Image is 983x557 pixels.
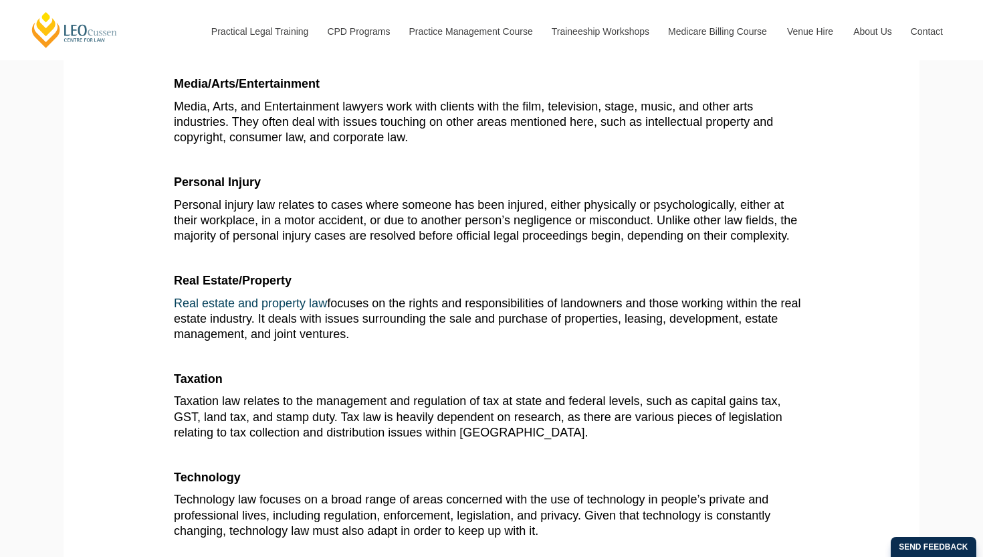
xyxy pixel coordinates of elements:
a: Practical Legal Training [201,3,318,60]
a: About Us [843,3,901,60]
b: Taxation [174,372,223,386]
span: Media, Arts, and Entertainment lawyers work with clients with the film, television, stage, music,... [174,100,773,145]
b: Personal Injury [174,175,261,189]
a: Contact [901,3,953,60]
span: focuses on the rights and responsibilities of landowners and those working within the real estate... [174,297,801,341]
span: Technology law focuses on a broad range of areas concerned with the use of technology in people’s... [174,493,770,538]
b: Real Estate/Property [174,274,292,287]
a: Traineeship Workshops [542,3,658,60]
a: Practice Management Course [399,3,542,60]
span: Taxation law relates to the management and regulation of tax at state and federal levels, such as... [174,394,782,439]
a: Real estate and property law [174,297,327,310]
a: Medicare Billing Course [658,3,777,60]
a: CPD Programs [317,3,399,60]
b: Technology [174,471,241,484]
a: [PERSON_NAME] Centre for Law [30,11,119,49]
a: Venue Hire [777,3,843,60]
b: Media/Arts/Entertainment [174,77,320,90]
span: Personal injury law relates to cases where someone has been injured, either physically or psychol... [174,198,797,243]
